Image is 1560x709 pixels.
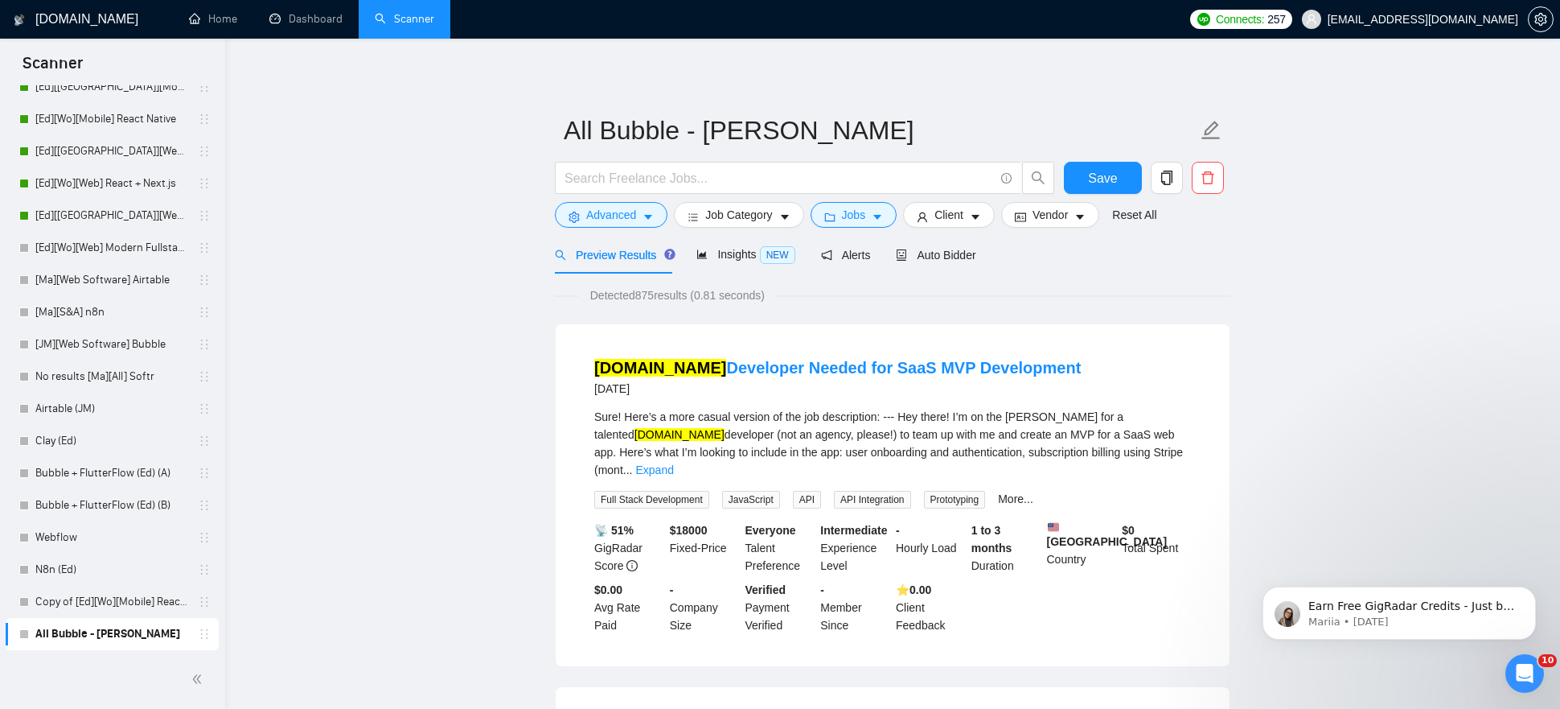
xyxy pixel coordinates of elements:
[198,274,211,286] span: holder
[555,249,671,262] span: Preview Results
[6,33,219,650] li: My Scanners
[198,241,211,254] span: holder
[1192,162,1224,194] button: delete
[924,491,986,509] span: Prototyping
[189,12,237,26] a: homeHome
[1528,6,1554,32] button: setting
[594,491,709,509] span: Full Stack Development
[198,499,211,512] span: holder
[594,359,1081,377] a: [DOMAIN_NAME]Developer Needed for SaaS MVP Development
[375,12,434,26] a: searchScanner
[35,167,188,200] a: [Ed][Wo][Web] React + Next.js
[667,521,742,575] div: Fixed-Price
[696,249,708,260] span: area-chart
[1048,521,1059,533] img: 🇺🇸
[811,202,897,228] button: folderJobscaret-down
[722,491,780,509] span: JavaScript
[623,464,633,476] span: ...
[591,521,667,575] div: GigRadar Score
[198,596,211,608] span: holder
[564,168,994,188] input: Search Freelance Jobs...
[696,248,794,261] span: Insights
[1064,162,1142,194] button: Save
[635,464,673,476] a: Expand
[555,249,566,261] span: search
[1538,654,1557,667] span: 10
[842,206,866,224] span: Jobs
[934,206,963,224] span: Client
[198,145,211,158] span: holder
[705,206,772,224] span: Job Category
[198,306,211,319] span: holder
[821,249,871,262] span: Alerts
[968,521,1044,575] div: Duration
[896,524,900,537] b: -
[1197,13,1210,26] img: upwork-logo.png
[35,328,188,361] a: [JM][Web Software] Bubble
[198,177,211,190] span: holder
[564,110,1197,150] input: Scanner name...
[1216,10,1264,28] span: Connects:
[1151,162,1183,194] button: copy
[1528,13,1554,26] a: setting
[35,135,188,167] a: [Ed][[GEOGRAPHIC_DATA]][Web] React + Next.js
[594,359,726,377] mark: [DOMAIN_NAME]
[1238,553,1560,666] iframe: Intercom notifications message
[663,247,677,262] div: Tooltip anchor
[1001,202,1099,228] button: idcardVendorcaret-down
[35,264,188,296] a: [Ma][Web Software] Airtable
[35,618,188,650] a: All Bubble - [PERSON_NAME]
[198,628,211,641] span: holder
[269,12,343,26] a: dashboardDashboard
[35,586,188,618] a: Copy of [Ed][Wo][Mobile] React Native
[1022,162,1054,194] button: search
[745,583,786,596] b: Verified
[742,521,818,575] div: Talent Preference
[35,296,188,328] a: [Ma][S&A] n8n
[1201,120,1221,141] span: edit
[1152,171,1182,185] span: copy
[198,209,211,222] span: holder
[594,379,1081,398] div: [DATE]
[1112,206,1156,224] a: Reset All
[1088,168,1117,188] span: Save
[642,211,654,223] span: caret-down
[569,211,580,223] span: setting
[745,524,796,537] b: Everyone
[594,524,634,537] b: 📡 51%
[998,493,1033,505] a: More...
[198,531,211,544] span: holder
[1267,10,1285,28] span: 257
[670,583,674,596] b: -
[35,103,188,135] a: [Ed][Wo][Mobile] React Native
[674,202,803,228] button: barsJob Categorycaret-down
[688,211,699,223] span: bars
[35,200,188,232] a: [Ed][[GEOGRAPHIC_DATA]][Web] Modern Fullstack
[1015,211,1026,223] span: idcard
[634,428,725,441] mark: [DOMAIN_NAME]
[896,583,931,596] b: ⭐️ 0.00
[820,583,824,596] b: -
[198,467,211,480] span: holder
[917,211,928,223] span: user
[760,246,795,264] span: NEW
[35,489,188,521] a: Bubble + FlutterFlow (Ed) (B)
[1044,521,1119,575] div: Country
[817,581,893,634] div: Member Since
[198,80,211,93] span: holder
[35,425,188,457] a: Clay (Ed)
[779,211,790,223] span: caret-down
[667,581,742,634] div: Company Size
[834,491,910,509] span: API Integration
[817,521,893,575] div: Experience Level
[824,211,835,223] span: folder
[971,524,1012,554] b: 1 to 3 months
[594,408,1191,479] div: Sure! Here’s a more casual version of the job description: --- Hey there! I’m on the [PERSON_NAME...
[1306,14,1317,25] span: user
[1122,524,1135,537] b: $ 0
[198,370,211,383] span: holder
[1529,13,1553,26] span: setting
